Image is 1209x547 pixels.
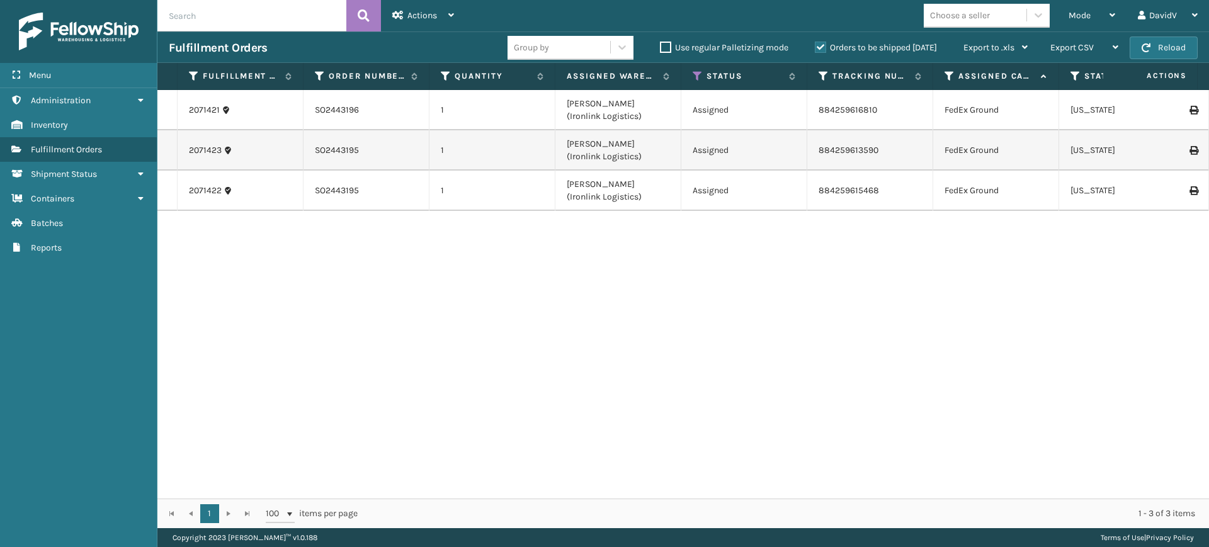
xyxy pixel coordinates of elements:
[375,507,1195,520] div: 1 - 3 of 3 items
[1189,106,1197,115] i: Print Label
[832,70,909,82] label: Tracking Number
[429,171,555,211] td: 1
[29,70,51,81] span: Menu
[681,171,807,211] td: Assigned
[555,130,681,171] td: [PERSON_NAME] (Ironlink Logistics)
[266,507,285,520] span: 100
[1050,42,1094,53] span: Export CSV
[455,70,531,82] label: Quantity
[31,95,91,106] span: Administration
[963,42,1014,53] span: Export to .xls
[1189,146,1197,155] i: Print Label
[681,90,807,130] td: Assigned
[1101,528,1194,547] div: |
[819,104,877,115] a: 884259616810
[930,9,990,22] div: Choose a seller
[169,40,267,55] h3: Fulfillment Orders
[189,184,222,197] a: 2071422
[31,242,62,253] span: Reports
[407,10,437,21] span: Actions
[933,90,1059,130] td: FedEx Ground
[31,218,63,228] span: Batches
[173,528,317,547] p: Copyright 2023 [PERSON_NAME]™ v 1.0.188
[304,90,429,130] td: SO2443196
[555,90,681,130] td: [PERSON_NAME] (Ironlink Logistics)
[31,193,74,204] span: Containers
[933,130,1059,171] td: FedEx Ground
[429,90,555,130] td: 1
[329,70,405,82] label: Order Number
[31,144,102,155] span: Fulfillment Orders
[1146,533,1194,542] a: Privacy Policy
[19,13,139,50] img: logo
[707,70,783,82] label: Status
[429,130,555,171] td: 1
[200,504,219,523] a: 1
[266,504,358,523] span: items per page
[189,104,220,116] a: 2071421
[681,130,807,171] td: Assigned
[203,70,279,82] label: Fulfillment Order Id
[1059,171,1185,211] td: [US_STATE]
[1107,65,1195,86] span: Actions
[31,120,68,130] span: Inventory
[815,42,937,53] label: Orders to be shipped [DATE]
[1189,186,1197,195] i: Print Label
[660,42,788,53] label: Use regular Palletizing mode
[514,41,549,54] div: Group by
[1130,37,1198,59] button: Reload
[555,171,681,211] td: [PERSON_NAME] (Ironlink Logistics)
[1069,10,1091,21] span: Mode
[31,169,97,179] span: Shipment Status
[1059,90,1185,130] td: [US_STATE]
[1059,130,1185,171] td: [US_STATE]
[1084,70,1161,82] label: State
[567,70,657,82] label: Assigned Warehouse
[189,144,222,157] a: 2071423
[819,145,878,155] a: 884259613590
[1101,533,1144,542] a: Terms of Use
[304,171,429,211] td: SO2443195
[819,185,879,196] a: 884259615468
[304,130,429,171] td: SO2443195
[958,70,1035,82] label: Assigned Carrier Service
[933,171,1059,211] td: FedEx Ground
